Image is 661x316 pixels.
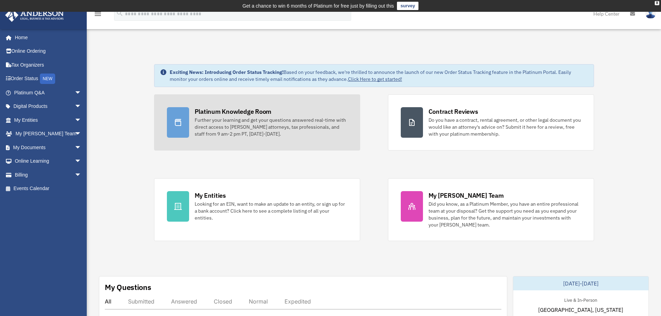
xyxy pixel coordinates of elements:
img: Anderson Advisors Platinum Portal [3,8,66,22]
a: Online Learningarrow_drop_down [5,154,92,168]
i: menu [94,10,102,18]
div: Platinum Knowledge Room [195,107,272,116]
a: My Documentsarrow_drop_down [5,140,92,154]
a: My [PERSON_NAME] Team Did you know, as a Platinum Member, you have an entire professional team at... [388,178,594,241]
span: [GEOGRAPHIC_DATA], [US_STATE] [538,306,623,314]
div: My [PERSON_NAME] Team [429,191,504,200]
span: arrow_drop_down [75,168,88,182]
div: close [655,1,659,5]
div: NEW [40,74,55,84]
div: Closed [214,298,232,305]
a: Platinum Q&Aarrow_drop_down [5,86,92,100]
div: Further your learning and get your questions answered real-time with direct access to [PERSON_NAM... [195,117,347,137]
strong: Exciting News: Introducing Order Status Tracking! [170,69,283,75]
span: arrow_drop_down [75,113,88,127]
span: arrow_drop_down [75,154,88,169]
a: Events Calendar [5,182,92,196]
a: My Entities Looking for an EIN, want to make an update to an entity, or sign up for a bank accoun... [154,178,360,241]
div: Do you have a contract, rental agreement, or other legal document you would like an attorney's ad... [429,117,581,137]
a: Order StatusNEW [5,72,92,86]
a: Tax Organizers [5,58,92,72]
div: Looking for an EIN, want to make an update to an entity, or sign up for a bank account? Click her... [195,200,347,221]
a: My [PERSON_NAME] Teamarrow_drop_down [5,127,92,141]
a: menu [94,12,102,18]
div: Expedited [285,298,311,305]
a: Click Here to get started! [348,76,402,82]
a: Contract Reviews Do you have a contract, rental agreement, or other legal document you would like... [388,94,594,151]
div: Did you know, as a Platinum Member, you have an entire professional team at your disposal? Get th... [429,200,581,228]
a: Online Ordering [5,44,92,58]
i: search [116,9,124,17]
img: User Pic [645,9,656,19]
span: arrow_drop_down [75,100,88,114]
div: Normal [249,298,268,305]
a: Billingarrow_drop_down [5,168,92,182]
a: Platinum Knowledge Room Further your learning and get your questions answered real-time with dire... [154,94,360,151]
div: Live & In-Person [559,296,603,303]
div: My Questions [105,282,151,292]
div: [DATE]-[DATE] [513,276,649,290]
span: arrow_drop_down [75,86,88,100]
a: My Entitiesarrow_drop_down [5,113,92,127]
span: arrow_drop_down [75,140,88,155]
a: Home [5,31,88,44]
div: Get a chance to win 6 months of Platinum for free just by filling out this [243,2,394,10]
span: arrow_drop_down [75,127,88,141]
div: My Entities [195,191,226,200]
div: All [105,298,111,305]
a: Digital Productsarrow_drop_down [5,100,92,113]
div: Contract Reviews [429,107,478,116]
div: Based on your feedback, we're thrilled to announce the launch of our new Order Status Tracking fe... [170,69,588,83]
a: survey [397,2,418,10]
div: Answered [171,298,197,305]
div: Submitted [128,298,154,305]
